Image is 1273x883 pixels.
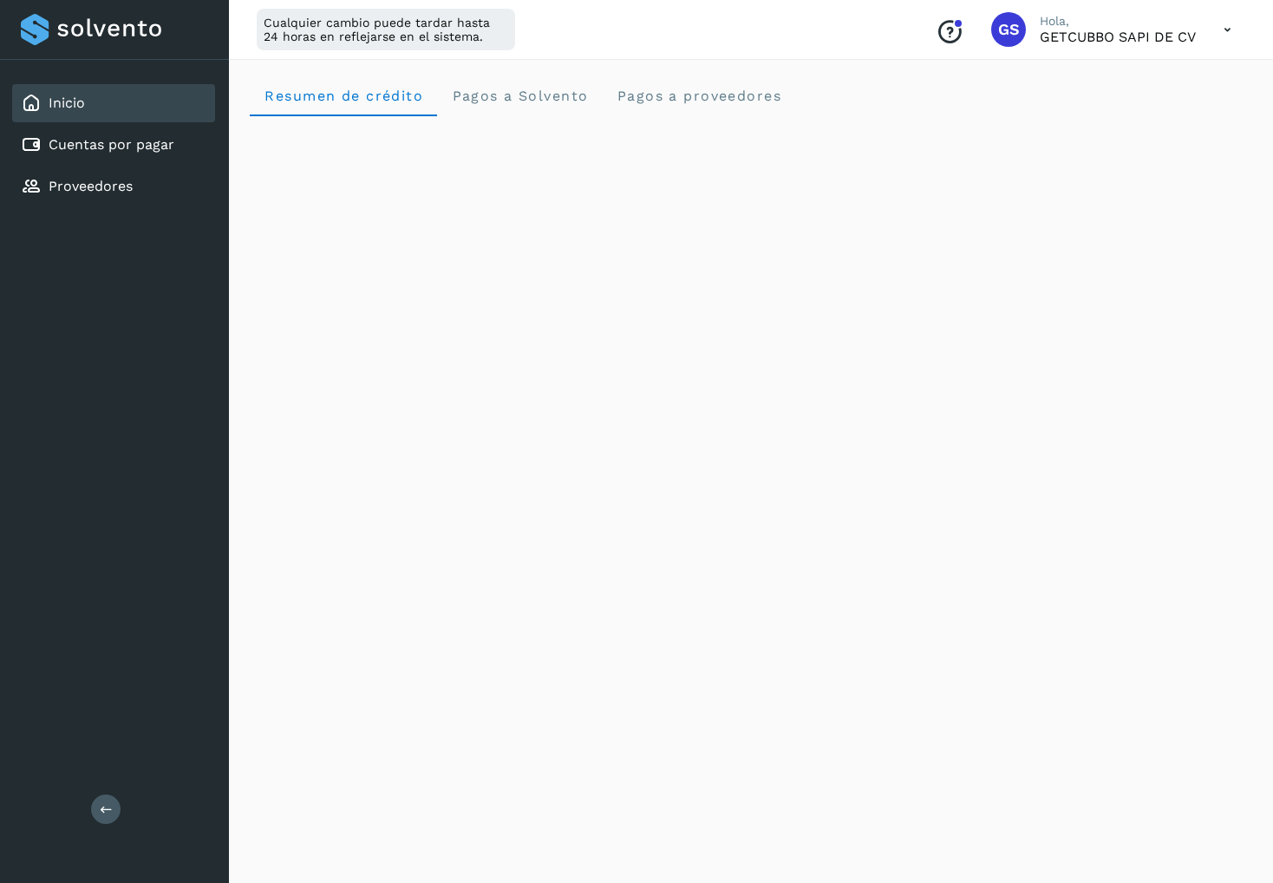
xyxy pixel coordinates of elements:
[12,167,215,206] div: Proveedores
[257,9,515,50] div: Cualquier cambio puede tardar hasta 24 horas en reflejarse en el sistema.
[12,126,215,164] div: Cuentas por pagar
[12,84,215,122] div: Inicio
[264,88,423,104] span: Resumen de crédito
[616,88,781,104] span: Pagos a proveedores
[49,136,174,153] a: Cuentas por pagar
[49,178,133,194] a: Proveedores
[49,95,85,111] a: Inicio
[451,88,588,104] span: Pagos a Solvento
[1040,29,1196,45] p: GETCUBBO SAPI DE CV
[1040,14,1196,29] p: Hola,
